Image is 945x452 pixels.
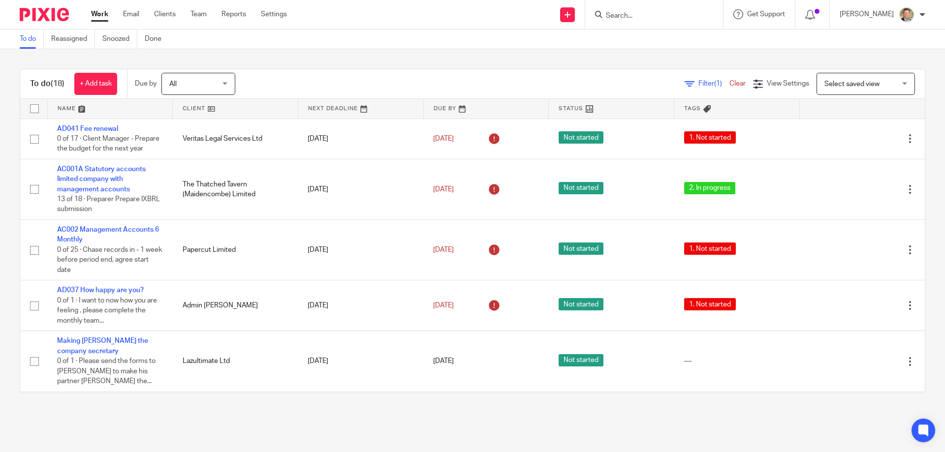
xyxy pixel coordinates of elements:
[57,297,157,324] span: 0 of 1 · I want to now how you are feeling , please complete the monthly team...
[20,30,44,49] a: To do
[747,11,785,18] span: Get Support
[173,119,298,159] td: Veritas Legal Services Ltd
[57,226,159,243] a: AC002 Management Accounts 6 Monthly
[57,287,144,294] a: AD037 How happy are you?
[684,106,701,111] span: Tags
[145,30,169,49] a: Done
[57,246,162,273] span: 0 of 25 · Chase records in - 1 week before period end, agree start date
[684,242,736,255] span: 1. Not started
[298,280,423,331] td: [DATE]
[605,12,693,21] input: Search
[30,79,64,89] h1: To do
[57,196,160,213] span: 13 of 18 · Preparer Prepare IXBRL submission
[433,302,454,309] span: [DATE]
[684,356,790,366] div: ---
[714,80,722,87] span: (1)
[684,131,736,144] span: 1. Not started
[559,354,603,366] span: Not started
[173,280,298,331] td: Admin [PERSON_NAME]
[190,9,207,19] a: Team
[684,298,736,310] span: 1. Not started
[840,9,894,19] p: [PERSON_NAME]
[20,8,69,21] img: Pixie
[173,331,298,392] td: Lazultimate Ltd
[57,135,159,152] span: 0 of 17 · Client Manager - Prepare the budget for the next year
[298,220,423,280] td: [DATE]
[57,166,146,193] a: AC001A Statutory accounts limited company with management accounts
[173,220,298,280] td: Papercut Limited
[57,358,156,385] span: 0 of 1 · Please send the forms to [PERSON_NAME] to make his partner [PERSON_NAME] the...
[173,392,298,452] td: Unique Projects (Devon) Limited
[74,73,117,95] a: + Add task
[899,7,914,23] img: High%20Res%20Andrew%20Price%20Accountants_Poppy%20Jakes%20photography-1118.jpg
[135,79,157,89] p: Due by
[57,337,148,354] a: Making [PERSON_NAME] the company secretary
[298,392,423,452] td: [DATE]
[698,80,729,87] span: Filter
[298,159,423,219] td: [DATE]
[824,81,880,88] span: Select saved view
[433,135,454,142] span: [DATE]
[559,182,603,194] span: Not started
[684,182,735,194] span: 2. In progress
[154,9,176,19] a: Clients
[221,9,246,19] a: Reports
[298,119,423,159] td: [DATE]
[433,186,454,193] span: [DATE]
[559,131,603,144] span: Not started
[767,80,809,87] span: View Settings
[298,331,423,392] td: [DATE]
[261,9,287,19] a: Settings
[102,30,137,49] a: Snoozed
[729,80,746,87] a: Clear
[51,30,95,49] a: Reassigned
[123,9,139,19] a: Email
[559,242,603,255] span: Not started
[91,9,108,19] a: Work
[169,81,177,88] span: All
[51,80,64,88] span: (18)
[559,298,603,310] span: Not started
[57,125,118,132] a: AD041 Fee renewal
[173,159,298,219] td: The Thatched Tavern (Maidencombe) Limited
[433,358,454,365] span: [DATE]
[433,246,454,253] span: [DATE]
